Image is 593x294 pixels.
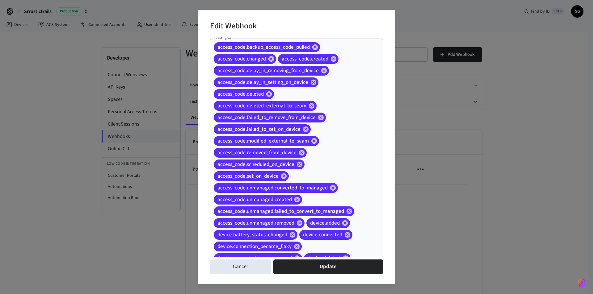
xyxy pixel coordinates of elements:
[278,54,339,64] div: access_code.created
[214,44,313,50] span: access_code.backup_access_code_pulled
[210,17,257,36] h2: Edit Webhook
[214,114,319,121] span: access_code.failed_to_remove_from_device
[214,103,310,109] span: access_code.deleted_external_to_seam
[214,208,348,214] span: access_code.unmanaged.failed_to_convert_to_managed
[214,113,326,122] div: access_code.failed_to_remove_from_device
[214,91,267,97] span: access_code.deleted
[214,42,320,52] div: access_code.backup_access_code_pulled
[214,206,354,216] div: access_code.unmanaged.failed_to_convert_to_managed
[306,218,350,228] div: device.added
[214,148,307,158] div: access_code.removed_from_device
[214,232,291,238] span: device.battery_status_changed
[214,173,282,179] span: access_code.set_on_device
[214,126,304,132] span: access_code.failed_to_set_on_device
[214,243,295,250] span: device.connection_became_flaky
[214,218,305,228] div: access_code.unmanaged.removed
[214,171,289,181] div: access_code.set_on_device
[214,242,302,251] div: device.connection_became_flaky
[214,183,338,193] div: access_code.unmanaged.converted_to_managed
[214,77,318,87] div: access_code.delay_in_setting_on_device
[214,161,298,168] span: access_code.scheduled_on_device
[214,54,276,64] div: access_code.changed
[214,124,311,134] div: access_code.failed_to_set_on_device
[214,138,313,144] span: access_code.modified_external_to_seam
[304,255,344,261] span: device.deleted
[273,259,383,274] button: Update
[214,68,322,74] span: access_code.delay_in_removing_from_device
[214,220,298,226] span: access_code.unmanaged.removed
[214,253,302,263] div: device.converted_to_unmanaged
[210,259,271,274] button: Cancel
[214,159,305,169] div: access_code.scheduled_on_device
[299,232,346,238] span: device.connected
[214,150,300,156] span: access_code.removed_from_device
[278,56,332,62] span: access_code.created
[214,56,270,62] span: access_code.changed
[214,230,297,240] div: device.battery_status_changed
[214,197,296,203] span: access_code.unmanaged.created
[214,255,296,261] span: device.converted_to_unmanaged
[214,101,317,111] div: access_code.deleted_external_to_seam
[306,220,343,226] span: device.added
[214,36,231,40] label: Event Types
[214,195,302,205] div: access_code.unmanaged.created
[214,185,331,191] span: access_code.unmanaged.converted_to_managed
[304,253,351,263] div: device.deleted
[214,79,312,85] span: access_code.delay_in_setting_on_device
[214,66,329,76] div: access_code.delay_in_removing_from_device
[214,136,319,146] div: access_code.modified_external_to_seam
[299,230,352,240] div: device.connected
[578,278,586,288] img: SeamLogoGradient.69752ec5.svg
[214,89,274,99] div: access_code.deleted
